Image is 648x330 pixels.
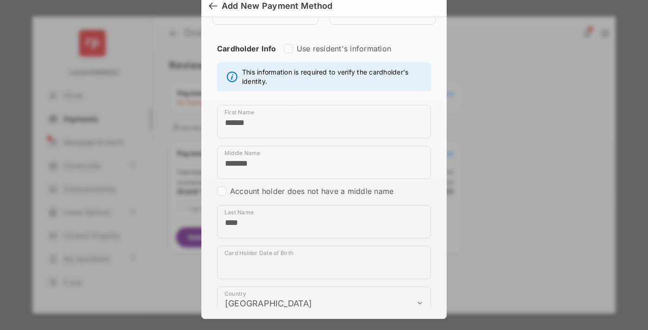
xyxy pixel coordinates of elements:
[217,286,431,320] div: payment_method_screening[postal_addresses][country]
[217,44,276,70] strong: Cardholder Info
[222,1,332,11] div: Add New Payment Method
[297,44,391,53] label: Use resident's information
[242,68,426,86] span: This information is required to verify the cardholder's identity.
[230,187,393,196] label: Account holder does not have a middle name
